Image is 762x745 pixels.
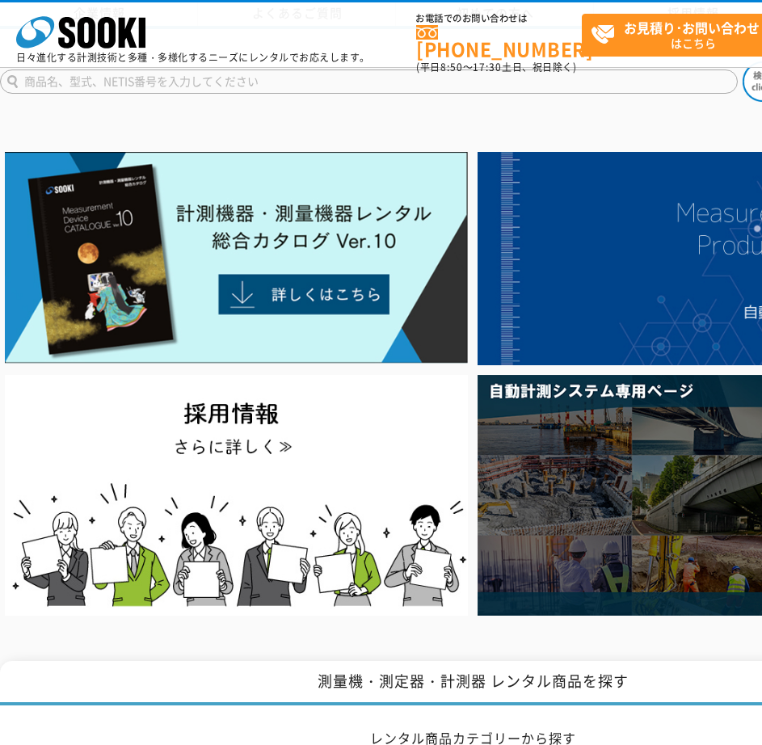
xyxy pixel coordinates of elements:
[440,60,463,74] span: 8:50
[5,375,468,616] img: SOOKI recruit
[416,25,582,58] a: [PHONE_NUMBER]
[16,53,370,62] p: 日々進化する計測技術と多種・多様化するニーズにレンタルでお応えします。
[5,152,468,364] img: Catalog Ver10
[624,18,760,37] strong: お見積り･お問い合わせ
[416,60,576,74] span: (平日 ～ 土日、祝日除く)
[416,14,582,23] span: お電話でのお問い合わせは
[473,60,502,74] span: 17:30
